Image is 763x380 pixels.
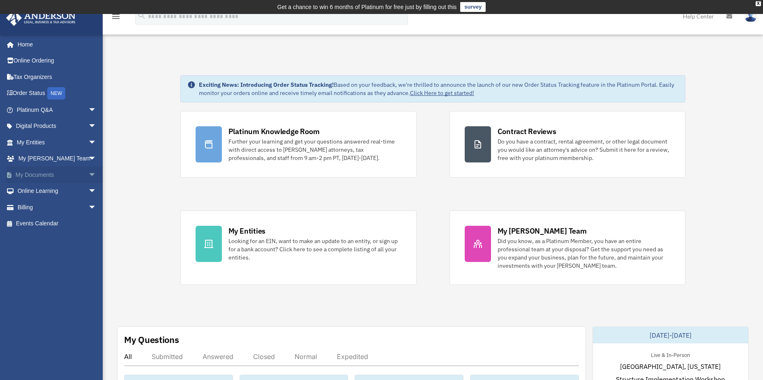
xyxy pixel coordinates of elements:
[450,211,686,285] a: My [PERSON_NAME] Team Did you know, as a Platinum Member, you have an entire professional team at...
[745,10,757,22] img: User Pic
[88,118,105,135] span: arrow_drop_down
[88,199,105,216] span: arrow_drop_down
[111,14,121,21] a: menu
[88,167,105,183] span: arrow_drop_down
[199,81,334,88] strong: Exciting News: Introducing Order Status Tracking!
[180,211,417,285] a: My Entities Looking for an EIN, want to make an update to an entity, or sign up for a bank accoun...
[88,102,105,118] span: arrow_drop_down
[498,237,671,270] div: Did you know, as a Platinum Member, you have an entire professional team at your disposal? Get th...
[228,226,265,236] div: My Entities
[6,85,109,102] a: Order StatusNEW
[203,352,233,361] div: Answered
[277,2,457,12] div: Get a chance to win 6 months of Platinum for free just by filling out this
[111,12,121,21] i: menu
[228,237,401,262] div: Looking for an EIN, want to make an update to an entity, or sign up for a bank account? Click her...
[152,352,183,361] div: Submitted
[410,89,474,97] a: Click Here to get started!
[498,137,671,162] div: Do you have a contract, rental agreement, or other legal document you would like an attorney's ad...
[4,10,78,26] img: Anderson Advisors Platinum Portal
[6,36,105,53] a: Home
[228,126,320,137] div: Platinum Knowledge Room
[6,151,109,167] a: My [PERSON_NAME] Teamarrow_drop_down
[124,352,132,361] div: All
[6,134,109,151] a: My Entitiesarrow_drop_down
[460,2,486,12] a: survey
[498,126,556,137] div: Contract Reviews
[6,215,109,232] a: Events Calendar
[6,69,109,85] a: Tax Organizers
[620,361,721,371] span: [GEOGRAPHIC_DATA], [US_STATE]
[6,102,109,118] a: Platinum Q&Aarrow_drop_down
[88,183,105,200] span: arrow_drop_down
[47,87,65,100] div: NEW
[124,334,179,346] div: My Questions
[337,352,368,361] div: Expedited
[228,137,401,162] div: Further your learning and get your questions answered real-time with direct access to [PERSON_NAM...
[88,134,105,151] span: arrow_drop_down
[6,199,109,215] a: Billingarrow_drop_down
[756,1,761,6] div: close
[6,53,109,69] a: Online Ordering
[498,226,587,236] div: My [PERSON_NAME] Team
[6,167,109,183] a: My Documentsarrow_drop_down
[88,151,105,167] span: arrow_drop_down
[253,352,275,361] div: Closed
[644,350,696,359] div: Live & In-Person
[6,118,109,134] a: Digital Productsarrow_drop_down
[295,352,317,361] div: Normal
[6,183,109,199] a: Online Learningarrow_drop_down
[199,81,679,97] div: Based on your feedback, we're thrilled to announce the launch of our new Order Status Tracking fe...
[180,111,417,178] a: Platinum Knowledge Room Further your learning and get your questions answered real-time with dire...
[137,11,146,20] i: search
[450,111,686,178] a: Contract Reviews Do you have a contract, rental agreement, or other legal document you would like...
[593,327,748,343] div: [DATE]-[DATE]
